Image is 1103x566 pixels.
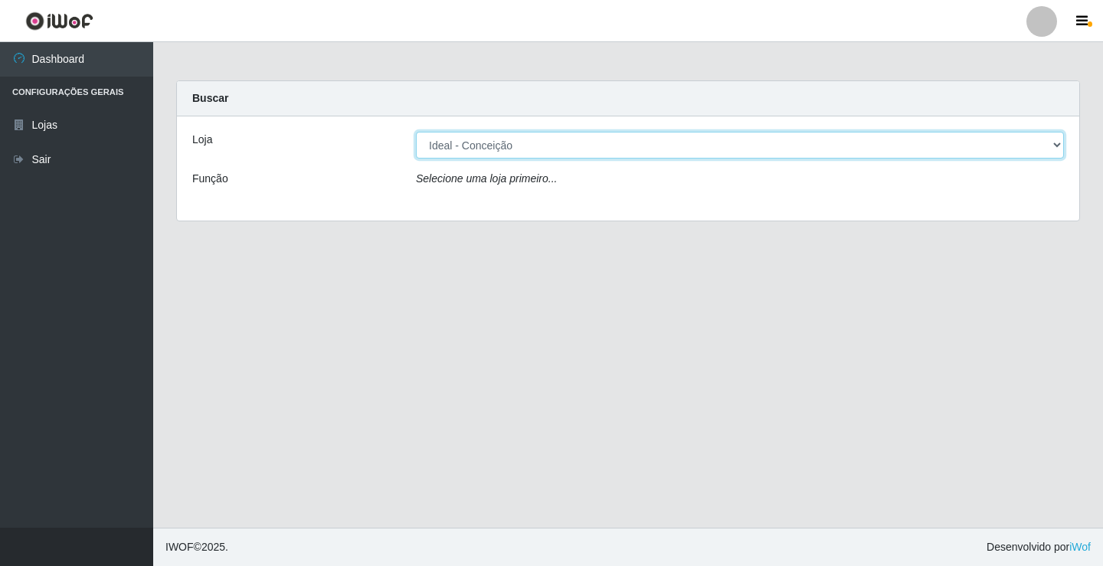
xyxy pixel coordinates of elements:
[192,171,228,187] label: Função
[165,539,228,555] span: © 2025 .
[987,539,1091,555] span: Desenvolvido por
[192,132,212,148] label: Loja
[25,11,93,31] img: CoreUI Logo
[1069,541,1091,553] a: iWof
[416,172,557,185] i: Selecione uma loja primeiro...
[165,541,194,553] span: IWOF
[192,92,228,104] strong: Buscar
